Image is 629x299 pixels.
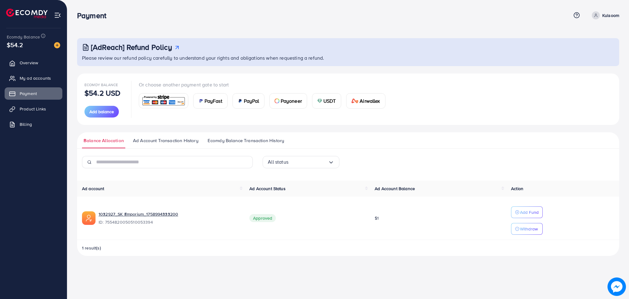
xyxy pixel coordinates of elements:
[84,82,118,87] span: Ecomdy Balance
[360,97,380,105] span: Airwallex
[5,87,62,100] a: Payment
[5,118,62,130] a: Billing
[249,185,286,192] span: Ad Account Status
[323,97,336,105] span: USDT
[312,93,341,109] a: cardUSDT
[238,98,243,103] img: card
[520,225,538,233] p: Withdraw
[7,34,40,40] span: Ecomdy Balance
[82,211,96,225] img: ic-ads-acc.e4c84228.svg
[275,98,279,103] img: card
[139,93,188,108] a: card
[208,137,284,144] span: Ecomdy Balance Transaction History
[89,109,114,115] span: Add balance
[511,223,543,235] button: Withdraw
[82,185,104,192] span: Ad account
[249,214,276,222] span: Approved
[317,98,322,103] img: card
[84,106,119,118] button: Add balance
[20,75,51,81] span: My ad accounts
[139,81,390,88] p: Or choose another payment gate to start
[346,93,385,109] a: cardAirwallex
[244,97,259,105] span: PayPal
[20,60,38,66] span: Overview
[269,93,307,109] a: cardPayoneer
[20,90,37,97] span: Payment
[77,11,111,20] h3: Payment
[141,94,186,107] img: card
[281,97,302,105] span: Payoneer
[99,211,240,225] div: <span class='underline'>1032927_SK Emporium_1758994333200</span></br>7554820050510053394
[82,54,615,62] p: Please review our refund policy carefully to understand your rights and obligations when requesti...
[608,277,626,296] img: image
[20,121,32,127] span: Billing
[602,12,619,19] p: Kulsoom
[205,97,222,105] span: PayFast
[263,156,339,168] div: Search for option
[54,12,61,19] img: menu
[82,245,101,251] span: 1 result(s)
[5,72,62,84] a: My ad accounts
[5,57,62,69] a: Overview
[520,209,539,216] p: Add Fund
[375,185,415,192] span: Ad Account Balance
[375,215,379,221] span: $1
[268,157,288,167] span: All status
[99,219,240,225] span: ID: 7554820050510053394
[351,98,359,103] img: card
[54,42,60,48] img: image
[198,98,203,103] img: card
[84,89,120,97] p: $54.2 USD
[99,211,178,217] a: 1032927_SK Emporium_1758994333200
[511,206,543,218] button: Add Fund
[20,106,46,112] span: Product Links
[133,137,198,144] span: Ad Account Transaction History
[232,93,264,109] a: cardPayPal
[91,43,172,52] h3: [AdReach] Refund Policy
[589,11,619,19] a: Kulsoom
[5,103,62,115] a: Product Links
[193,93,228,109] a: cardPayFast
[7,40,23,49] span: $54.2
[288,157,328,167] input: Search for option
[84,137,124,144] span: Balance Allocation
[511,185,523,192] span: Action
[6,9,48,18] img: logo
